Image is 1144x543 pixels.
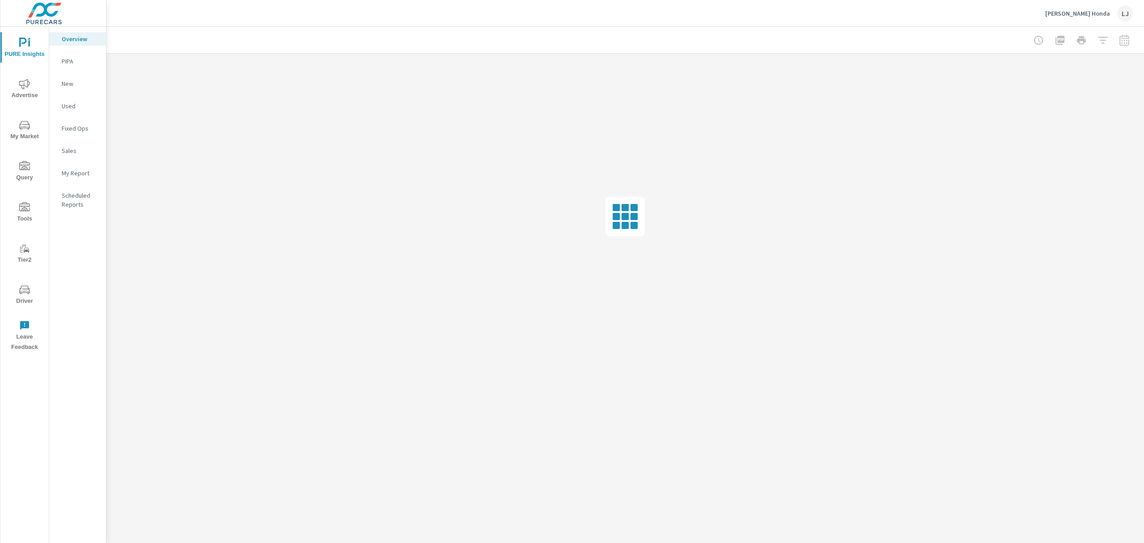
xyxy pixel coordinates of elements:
[3,161,46,183] span: Query
[3,320,46,352] span: Leave Feedback
[62,34,99,43] p: Overview
[3,243,46,265] span: Tier2
[62,102,99,110] p: Used
[62,79,99,88] p: New
[49,122,106,135] div: Fixed Ops
[49,144,106,157] div: Sales
[3,284,46,306] span: Driver
[3,120,46,142] span: My Market
[3,38,46,59] span: PURE Insights
[49,55,106,68] div: PIPA
[62,146,99,155] p: Sales
[62,191,99,209] p: Scheduled Reports
[1117,5,1133,21] div: LJ
[49,32,106,46] div: Overview
[62,57,99,66] p: PIPA
[0,27,49,356] div: nav menu
[1045,9,1110,17] p: [PERSON_NAME] Honda
[49,77,106,90] div: New
[62,124,99,133] p: Fixed Ops
[62,169,99,178] p: My Report
[49,166,106,180] div: My Report
[49,99,106,113] div: Used
[3,202,46,224] span: Tools
[3,79,46,101] span: Advertise
[49,189,106,211] div: Scheduled Reports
